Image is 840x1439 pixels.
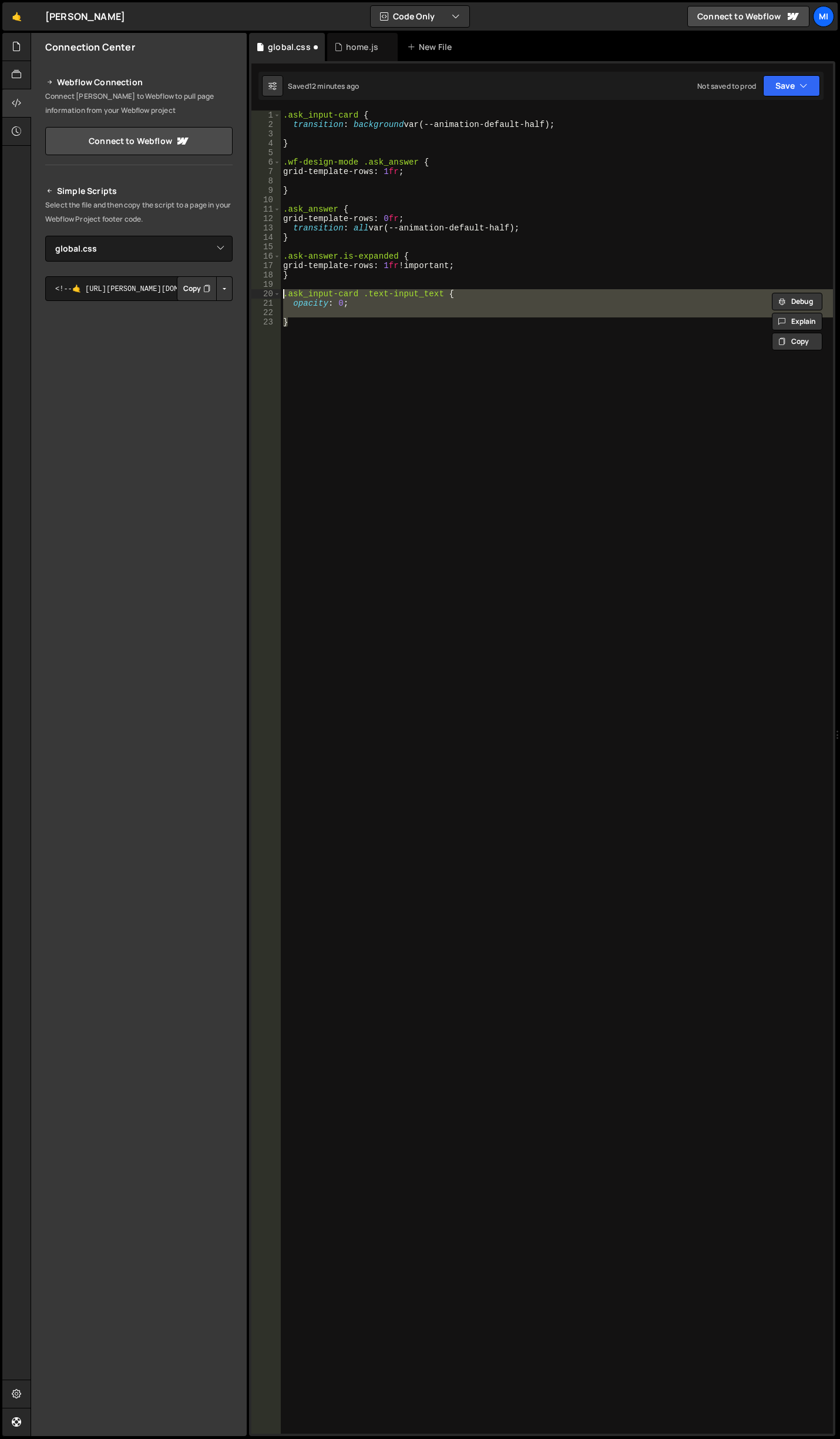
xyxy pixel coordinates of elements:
[251,261,281,270] div: 17
[45,320,234,426] iframe: YouTube video player
[371,6,469,27] button: Code Only
[45,276,233,301] textarea: <!--🤙 [URL][PERSON_NAME][DOMAIN_NAME]> <script>document.addEventListener("DOMContentLoaded", func...
[309,81,359,91] div: 12 minutes ago
[251,299,281,308] div: 21
[251,139,281,148] div: 4
[251,176,281,186] div: 8
[251,120,281,129] div: 2
[2,2,31,31] a: 🤙
[177,276,217,301] button: Copy
[251,129,281,139] div: 3
[687,6,809,27] a: Connect to Webflow
[288,81,359,91] div: Saved
[251,195,281,205] div: 10
[251,214,281,223] div: 12
[45,9,125,24] div: [PERSON_NAME]
[251,308,281,317] div: 22
[251,242,281,252] div: 15
[251,158,281,167] div: 6
[45,75,233,89] h2: Webflow Connection
[268,41,311,53] div: global.css
[251,317,281,327] div: 23
[772,313,822,330] button: Explain
[251,289,281,299] div: 20
[251,270,281,280] div: 18
[251,111,281,120] div: 1
[407,41,456,53] div: New File
[251,252,281,261] div: 16
[45,127,233,155] a: Connect to Webflow
[45,198,233,226] p: Select the file and then copy the script to a page in your Webflow Project footer code.
[772,293,822,310] button: Debug
[251,205,281,214] div: 11
[251,223,281,233] div: 13
[763,75,820,96] button: Save
[45,89,233,118] p: Connect [PERSON_NAME] to Webflow to pull page information from your Webflow project
[251,233,281,242] div: 14
[772,333,822,350] button: Copy
[346,41,378,53] div: home.js
[251,186,281,195] div: 9
[251,280,281,289] div: 19
[177,276,233,301] div: Button group with nested dropdown
[697,81,756,91] div: Not saved to prod
[251,167,281,176] div: 7
[45,184,233,198] h2: Simple Scripts
[813,6,834,27] a: Mi
[251,148,281,158] div: 5
[45,434,234,540] iframe: YouTube video player
[45,41,135,53] h2: Connection Center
